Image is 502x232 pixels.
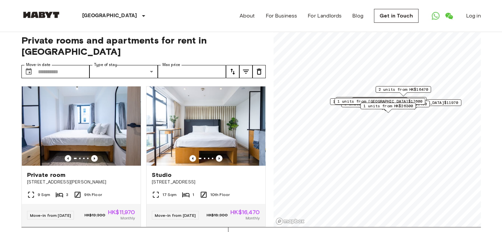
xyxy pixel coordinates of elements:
[216,155,222,162] button: Previous image
[330,98,418,109] div: Map marker
[375,86,431,96] div: Map marker
[162,62,180,68] label: Max price
[27,171,66,179] span: Private room
[22,86,141,166] img: Marketing picture of unit HK-01-046-009-03
[84,212,105,218] span: HK$13,300
[339,97,423,103] span: 2 units from [GEOGRAPHIC_DATA]$16000
[82,12,137,20] p: [GEOGRAPHIC_DATA]
[442,9,455,22] a: Open WeChat
[336,97,426,107] div: Map marker
[363,103,413,109] span: 1 units from HK$26300
[308,12,342,20] a: For Landlords
[239,65,252,78] button: tune
[355,98,404,104] span: 1 units from HK$10170
[352,97,407,108] div: Map marker
[27,179,135,185] span: [STREET_ADDRESS][PERSON_NAME]
[26,62,50,68] label: Move-in date
[66,192,68,198] span: 3
[207,212,228,218] span: HK$18,300
[240,12,255,20] a: About
[374,9,418,23] a: Get in Touch
[155,213,196,218] span: Move-in from [DATE]
[352,12,363,20] a: Blog
[337,98,422,104] span: 1 units from [GEOGRAPHIC_DATA]$17600
[360,103,416,113] div: Map marker
[252,65,266,78] button: tune
[22,65,35,78] button: Choose date
[192,192,194,198] span: 1
[38,192,50,198] span: 9 Sqm
[245,215,260,221] span: Monthly
[334,98,425,108] div: Map marker
[108,209,135,215] span: HK$11,970
[91,155,98,162] button: Previous image
[276,217,305,225] a: Mapbox logo
[378,86,428,92] span: 2 units from HK$16470
[341,101,429,111] div: Map marker
[146,86,266,227] a: Marketing picture of unit HK-01-001-016-01Previous imagePrevious imageStudio[STREET_ADDRESS]17 Sq...
[120,215,135,221] span: Monthly
[265,12,297,20] a: For Business
[333,99,415,105] span: 1 units from [GEOGRAPHIC_DATA]$8520
[84,192,102,198] span: 9th Floor
[189,155,196,162] button: Previous image
[21,86,141,227] a: Marketing picture of unit HK-01-046-009-03Previous imagePrevious imagePrivate room[STREET_ADDRESS...
[94,62,117,68] label: Type of stay
[65,155,71,162] button: Previous image
[230,209,260,215] span: HK$16,470
[162,192,177,198] span: 17 Sqm
[371,100,458,106] span: 12 units from [GEOGRAPHIC_DATA]$11970
[21,35,266,57] span: Private rooms and apartments for rent in [GEOGRAPHIC_DATA]
[344,101,426,107] span: 5 units from [GEOGRAPHIC_DATA]$8400
[152,171,172,179] span: Studio
[368,99,461,110] div: Map marker
[152,179,260,185] span: [STREET_ADDRESS]
[466,12,481,20] a: Log in
[147,86,265,166] img: Marketing picture of unit HK-01-001-016-01
[21,12,61,18] img: Habyt
[226,65,239,78] button: tune
[429,9,442,22] a: Open WhatsApp
[274,27,481,227] canvas: Map
[210,192,230,198] span: 10th Floor
[30,213,71,218] span: Move-in from [DATE]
